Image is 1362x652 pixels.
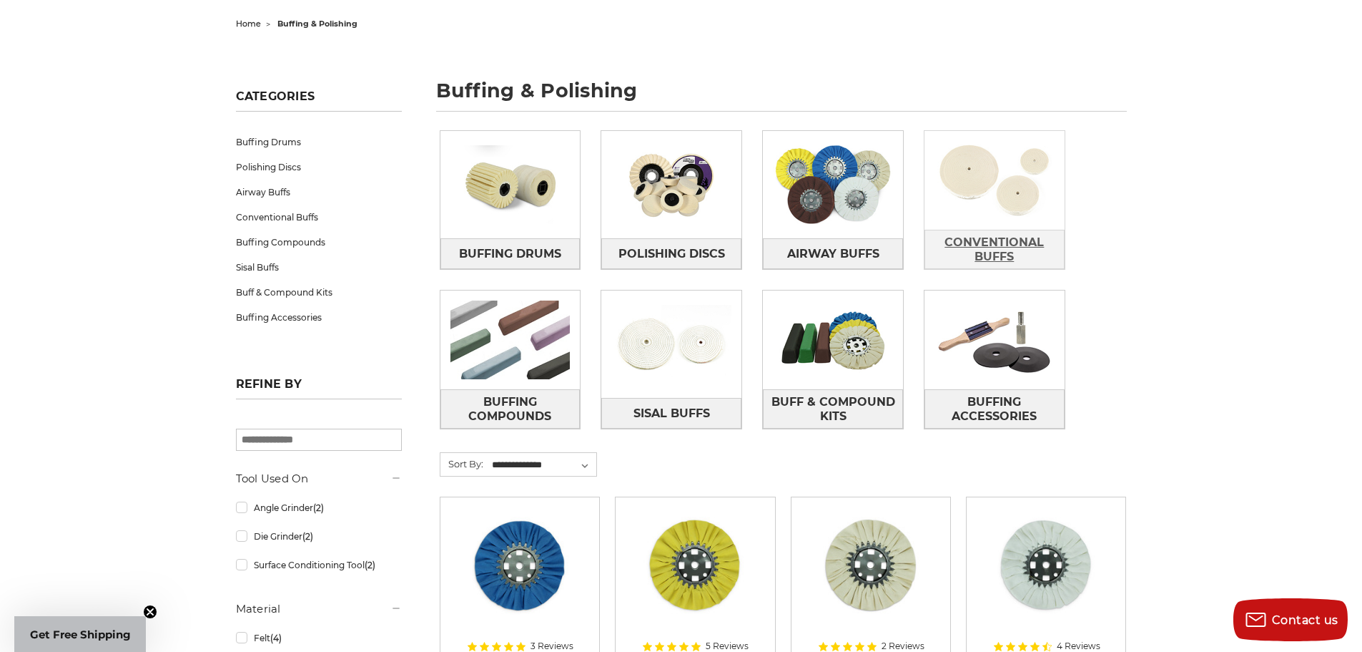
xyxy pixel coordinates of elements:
img: blue mill treated 8 inch airway buffing wheel [463,507,577,622]
a: 8 x 3 x 5/8 airway buff yellow mill treatment [626,507,764,646]
a: Sisal Buffs [601,398,741,429]
img: Buffing Accessories [924,291,1065,389]
span: 5 Reviews [706,642,749,651]
span: 3 Reviews [531,642,573,651]
span: Sisal Buffs [633,402,710,426]
a: 8 inch white domet flannel airway buffing wheel [977,507,1115,646]
span: Buffing Drums [459,242,561,266]
a: Buff & Compound Kits [236,280,402,305]
span: (2) [302,531,313,542]
a: Buffing Accessories [924,389,1065,429]
img: Buffing Compounds [440,291,581,389]
h5: Tool Used On [236,470,402,487]
img: 8 x 3 x 5/8 airway buff yellow mill treatment [638,507,752,622]
a: Buffing Compounds [440,389,581,429]
a: Conventional Buffs [924,230,1065,269]
span: Contact us [1272,613,1338,627]
a: Polishing Discs [236,155,402,180]
a: Surface Conditioning Tool [236,553,402,578]
a: home [236,19,261,29]
button: Close teaser [143,605,157,619]
a: Buffing Drums [440,238,581,269]
span: Polishing Discs [618,242,725,266]
img: 8 inch white domet flannel airway buffing wheel [989,507,1103,622]
span: Airway Buffs [787,242,879,266]
a: blue mill treated 8 inch airway buffing wheel [450,507,589,646]
button: Contact us [1233,598,1348,641]
a: Sisal Buffs [236,255,402,280]
img: 8 inch untreated airway buffing wheel [814,507,928,622]
a: Buffing Compounds [236,230,402,255]
span: 2 Reviews [882,642,924,651]
a: Polishing Discs [601,238,741,269]
a: Conventional Buffs [236,205,402,230]
img: Buffing Drums [440,135,581,234]
h5: Refine by [236,377,402,399]
span: 4 Reviews [1057,642,1100,651]
img: Conventional Buffs [924,131,1065,230]
h5: Material [236,600,402,618]
div: Get Free ShippingClose teaser [14,616,146,652]
a: Buff & Compound Kits [763,389,903,429]
span: Buffing Compounds [441,390,580,429]
img: Airway Buffs [763,135,903,234]
h1: buffing & polishing [436,81,1127,112]
a: Airway Buffs [236,180,402,205]
label: Sort By: [440,453,483,475]
a: 8 inch untreated airway buffing wheel [801,507,940,646]
a: Die Grinder [236,524,402,549]
a: Buffing Accessories [236,305,402,330]
a: Felt [236,626,402,651]
img: Polishing Discs [601,135,741,234]
span: Buff & Compound Kits [764,390,902,429]
span: Buffing Accessories [925,390,1064,429]
span: Get Free Shipping [30,628,131,641]
h5: Categories [236,89,402,112]
span: (2) [313,502,324,513]
select: Sort By: [490,454,596,476]
span: (4) [270,633,282,643]
a: Angle Grinder [236,495,402,520]
a: Buffing Drums [236,130,402,155]
img: Sisal Buffs [601,295,741,394]
a: Airway Buffs [763,238,903,269]
span: (2) [365,560,375,570]
img: Buff & Compound Kits [763,291,903,389]
span: Conventional Buffs [925,230,1064,269]
span: buffing & polishing [277,19,357,29]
